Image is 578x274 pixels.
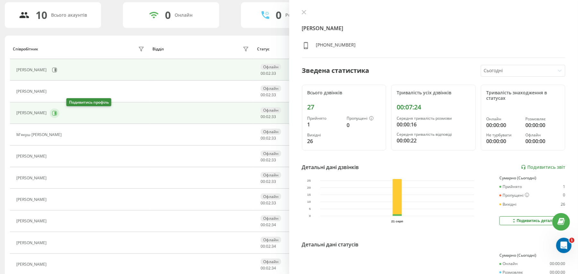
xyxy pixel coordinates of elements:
div: Тривалість усіх дзвінків [397,90,470,96]
span: 34 [272,222,276,227]
div: Офлайн [261,85,281,91]
span: 02 [266,179,271,184]
div: [PERSON_NAME] [16,241,48,245]
div: 26 [561,202,565,207]
span: 00 [261,71,265,76]
div: [PERSON_NAME] [16,219,48,223]
div: Зведена статистика [302,66,369,75]
span: 33 [272,92,276,98]
div: 00:00:16 [397,121,470,128]
div: : : [261,266,276,270]
text: 15 [307,193,311,197]
div: Онлайн [175,13,193,18]
span: 33 [272,157,276,163]
div: 00:00:00 [486,121,520,129]
div: Вихідні [499,202,516,207]
div: [PERSON_NAME] [16,154,48,158]
div: 1 [307,121,341,128]
div: 00:00:22 [397,137,470,144]
span: 33 [272,114,276,119]
a: Подивитись звіт [521,165,565,170]
div: [PERSON_NAME] [16,68,48,72]
div: 1 [563,184,565,189]
div: : : [261,158,276,162]
div: М'якуш [PERSON_NAME] [16,133,63,137]
div: Детальні дані дзвінків [302,163,359,171]
div: [PERSON_NAME] [16,262,48,267]
text: 10 [307,200,311,204]
text: 21 серп [391,219,403,223]
div: Прийнято [307,116,341,121]
div: Подивитись профіль [66,98,111,106]
span: 00 [261,222,265,227]
div: 00:00:00 [526,137,560,145]
div: Офлайн [261,237,281,243]
div: Онлайн [499,261,518,266]
text: 20 [307,186,311,190]
div: Офлайн [261,64,281,70]
span: 00 [261,244,265,249]
div: Пропущені [347,116,381,121]
div: Тривалість знаходження в статусах [486,90,560,101]
div: Офлайн [261,193,281,200]
div: Відділ [152,47,164,51]
span: 02 [266,114,271,119]
div: Середня тривалість розмови [397,116,470,121]
div: 00:00:00 [526,121,560,129]
div: Подивитись деталі [511,218,553,223]
div: 26 [307,137,341,145]
div: Статус [257,47,270,51]
span: 00 [261,157,265,163]
div: Офлайн [526,133,560,137]
div: 27 [307,103,381,111]
span: 33 [272,200,276,206]
div: Детальні дані статусів [302,241,359,248]
div: [PERSON_NAME] [16,89,48,94]
span: 00 [261,179,265,184]
span: 00 [261,114,265,119]
text: 25 [307,179,311,182]
span: 34 [272,244,276,249]
div: : : [261,201,276,205]
div: Розмовляють [285,13,316,18]
div: [PERSON_NAME] [16,111,48,115]
div: 0 [347,121,381,129]
div: Офлайн [261,172,281,178]
div: Сумарно (Сьогодні) [499,253,565,258]
span: 02 [266,222,271,227]
div: [PERSON_NAME] [16,197,48,202]
div: Офлайн [261,107,281,113]
button: Подивитись деталі [499,216,565,225]
div: Офлайн [261,150,281,157]
div: Онлайн [486,117,520,121]
div: Не турбувати [486,133,520,137]
div: : : [261,93,276,97]
div: Сумарно (Сьогодні) [499,176,565,180]
div: 00:00:00 [486,137,520,145]
span: 02 [266,135,271,141]
span: 00 [261,92,265,98]
div: : : [261,115,276,119]
div: [PHONE_NUMBER] [316,42,356,51]
span: 02 [266,157,271,163]
div: 0 [276,9,281,21]
span: 02 [266,265,271,271]
span: 33 [272,71,276,76]
div: : : [261,136,276,141]
div: Розмовляє [526,117,560,121]
span: 02 [266,92,271,98]
div: : : [261,244,276,249]
span: 1 [569,238,574,243]
div: Співробітник [13,47,38,51]
div: Пропущені [499,193,529,198]
text: 0 [309,214,311,218]
div: 0 [563,193,565,198]
span: 00 [261,265,265,271]
span: 02 [266,200,271,206]
span: 34 [272,265,276,271]
span: 00 [261,200,265,206]
div: 00:07:24 [397,103,470,111]
div: Вихідні [307,133,341,137]
text: 5 [309,207,311,211]
h4: [PERSON_NAME] [302,24,565,32]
